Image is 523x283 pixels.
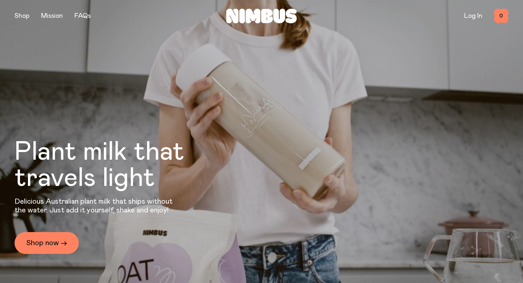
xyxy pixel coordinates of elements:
[74,13,91,19] a: FAQs
[15,197,177,215] p: Delicious Australian plant milk that ships without the water. Just add it yourself, shake and enjoy!
[464,13,482,19] a: Log In
[41,13,63,19] a: Mission
[494,9,508,23] button: 0
[15,139,224,191] h1: Plant milk that travels light
[15,232,79,254] a: Shop now →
